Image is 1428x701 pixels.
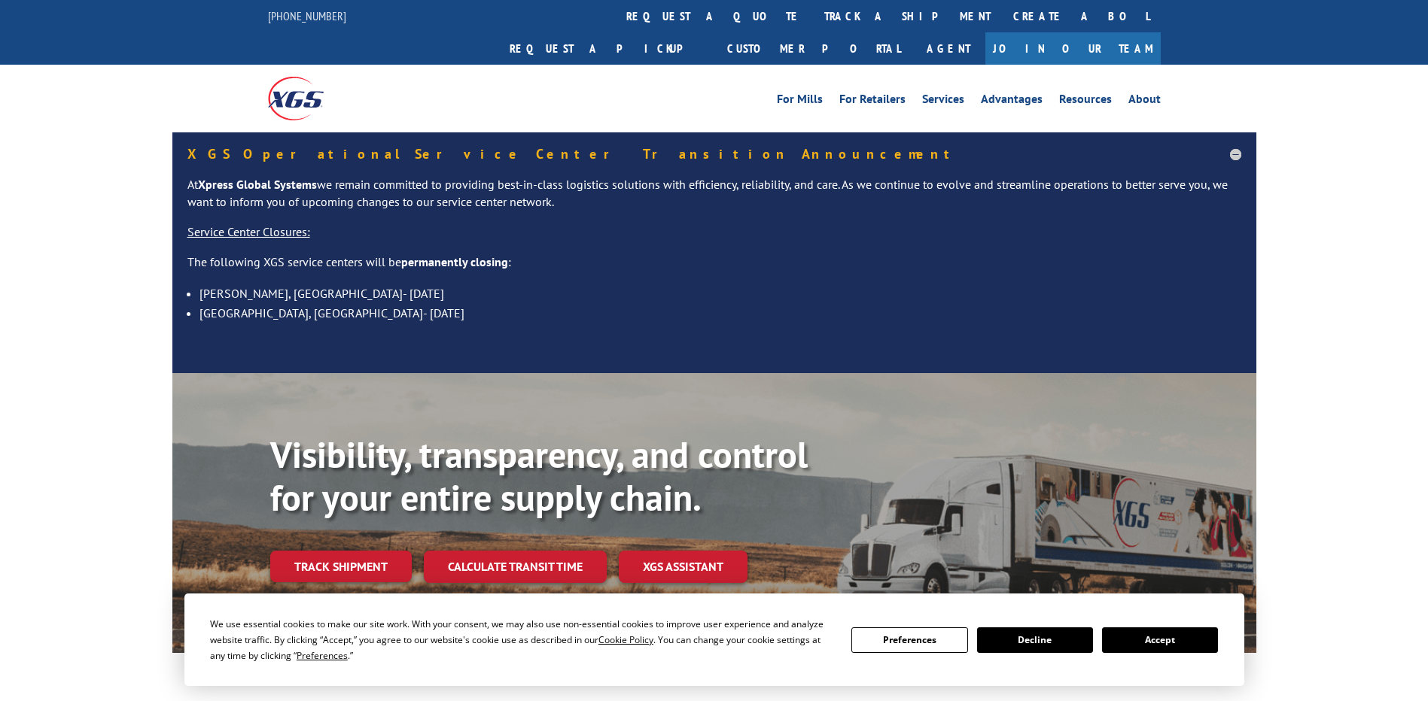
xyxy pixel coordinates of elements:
a: For Retailers [839,93,906,110]
a: Request a pickup [498,32,716,65]
button: Accept [1102,627,1218,653]
div: We use essential cookies to make our site work. With your consent, we may also use non-essential ... [210,616,833,663]
h5: XGS Operational Service Center Transition Announcement [187,147,1241,161]
a: For Mills [777,93,823,110]
li: [PERSON_NAME], [GEOGRAPHIC_DATA]- [DATE] [199,284,1241,303]
a: Services [922,93,964,110]
li: [GEOGRAPHIC_DATA], [GEOGRAPHIC_DATA]- [DATE] [199,303,1241,323]
a: About [1128,93,1161,110]
b: Visibility, transparency, and control for your entire supply chain. [270,431,808,521]
span: Preferences [297,649,348,662]
a: Customer Portal [716,32,912,65]
button: Decline [977,627,1093,653]
a: Track shipment [270,551,412,582]
strong: permanently closing [401,254,508,269]
a: Agent [912,32,985,65]
a: XGS ASSISTANT [619,551,747,583]
a: [PHONE_NUMBER] [268,8,346,23]
span: Cookie Policy [598,633,653,646]
div: Cookie Consent Prompt [184,593,1244,686]
a: Advantages [981,93,1043,110]
p: At we remain committed to providing best-in-class logistics solutions with efficiency, reliabilit... [187,176,1241,224]
button: Preferences [851,627,967,653]
a: Resources [1059,93,1112,110]
a: Join Our Team [985,32,1161,65]
u: Service Center Closures: [187,224,310,239]
a: Calculate transit time [424,551,607,583]
strong: Xpress Global Systems [198,177,317,192]
p: The following XGS service centers will be : [187,253,1241,284]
